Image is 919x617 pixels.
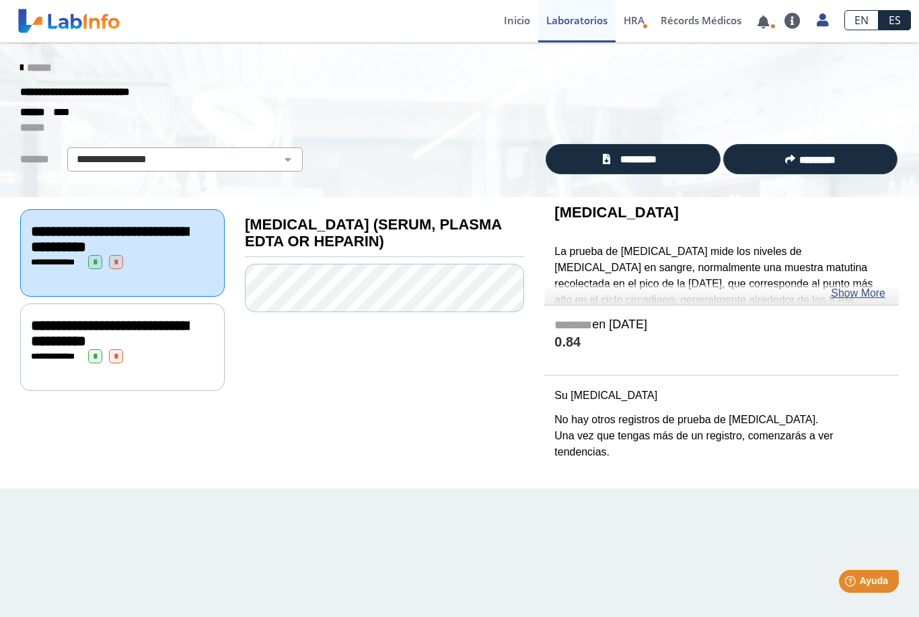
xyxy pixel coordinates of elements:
[554,244,889,308] p: La prueba de [MEDICAL_DATA] mide los niveles de [MEDICAL_DATA] en sangre, normalmente una muestra...
[554,318,889,333] h5: en [DATE]
[554,388,889,404] p: Su [MEDICAL_DATA]
[554,412,889,460] p: No hay otros registros de prueba de [MEDICAL_DATA]. Una vez que tengas más de un registro, comenz...
[624,13,645,27] span: HRA
[245,216,501,250] b: [MEDICAL_DATA] (SERUM, PLASMA EDTA OR HEPARIN)
[554,334,889,351] h4: 0.84
[799,565,904,602] iframe: Help widget launcher
[879,10,911,30] a: ES
[844,10,879,30] a: EN
[554,204,679,221] b: [MEDICAL_DATA]
[831,285,885,301] a: Show More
